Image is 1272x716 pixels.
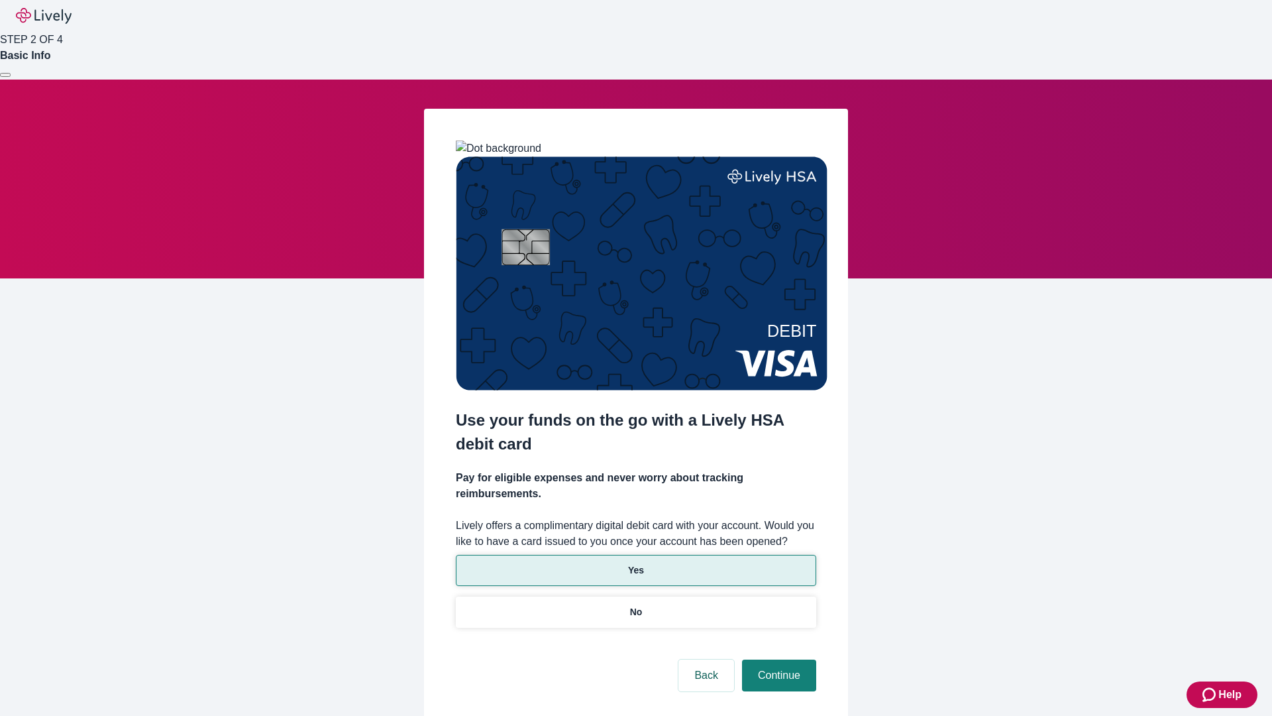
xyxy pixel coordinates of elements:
[456,597,816,628] button: No
[456,156,827,390] img: Debit card
[678,660,734,691] button: Back
[630,605,643,619] p: No
[1218,687,1242,703] span: Help
[628,564,644,577] p: Yes
[456,518,816,550] label: Lively offers a complimentary digital debit card with your account. Would you like to have a card...
[742,660,816,691] button: Continue
[456,555,816,586] button: Yes
[1202,687,1218,703] svg: Zendesk support icon
[456,408,816,456] h2: Use your funds on the go with a Lively HSA debit card
[1187,682,1257,708] button: Zendesk support iconHelp
[456,141,541,156] img: Dot background
[16,8,72,24] img: Lively
[456,470,816,502] h4: Pay for eligible expenses and never worry about tracking reimbursements.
